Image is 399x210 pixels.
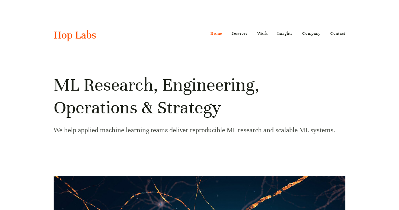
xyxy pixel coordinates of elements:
h1: ML Research, Engineering, Operations & Strategy [54,74,345,119]
a: Hop Labs [54,28,96,42]
a: Home [210,28,222,39]
a: Insights [277,28,293,39]
p: We help applied machine learning teams deliver reproducible ML research and scalable ML systems. [54,125,345,136]
a: Work [257,28,268,39]
a: Contact [330,28,345,39]
a: Company [302,28,321,39]
a: Services [232,28,248,39]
